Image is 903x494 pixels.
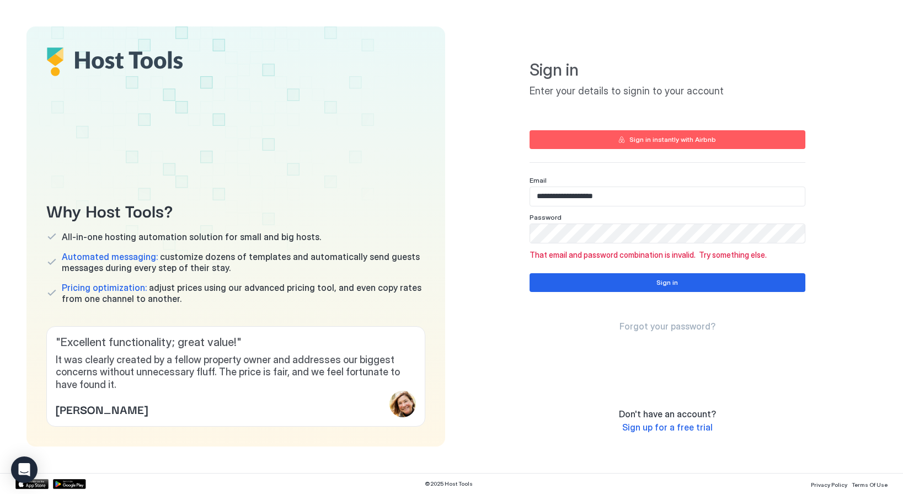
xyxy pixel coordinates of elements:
span: customize dozens of templates and automatically send guests messages during every step of their s... [62,251,425,273]
a: Sign up for a free trial [622,422,713,433]
div: profile [389,391,416,417]
div: Sign in instantly with Airbnb [629,135,716,145]
span: Pricing optimization: [62,282,147,293]
button: Sign in [530,273,805,292]
a: Terms Of Use [852,478,888,490]
span: Privacy Policy [811,481,847,488]
span: Email [530,176,547,184]
div: Open Intercom Messenger [11,456,38,483]
span: Why Host Tools? [46,198,425,222]
span: Enter your details to signin to your account [530,85,805,98]
div: Sign in [656,278,678,288]
span: It was clearly created by a fellow property owner and addresses our biggest concerns without unne... [56,354,416,391]
input: Input Field [530,224,805,243]
span: That email and password combination is invalid. Try something else. [530,250,805,260]
a: Forgot your password? [619,321,715,332]
span: All-in-one hosting automation solution for small and big hosts. [62,231,321,242]
span: " Excellent functionality; great value! " [56,336,416,349]
a: Google Play Store [53,479,86,489]
button: Sign in instantly with Airbnb [530,130,805,149]
span: Automated messaging: [62,251,158,262]
a: Privacy Policy [811,478,847,490]
a: App Store [15,479,49,489]
span: Don't have an account? [619,408,716,419]
span: Password [530,213,562,221]
input: Input Field [530,187,805,206]
span: Terms Of Use [852,481,888,488]
span: adjust prices using our advanced pricing tool, and even copy rates from one channel to another. [62,282,425,304]
span: © 2025 Host Tools [425,480,473,487]
span: Sign in [530,60,805,81]
span: [PERSON_NAME] [56,401,148,417]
